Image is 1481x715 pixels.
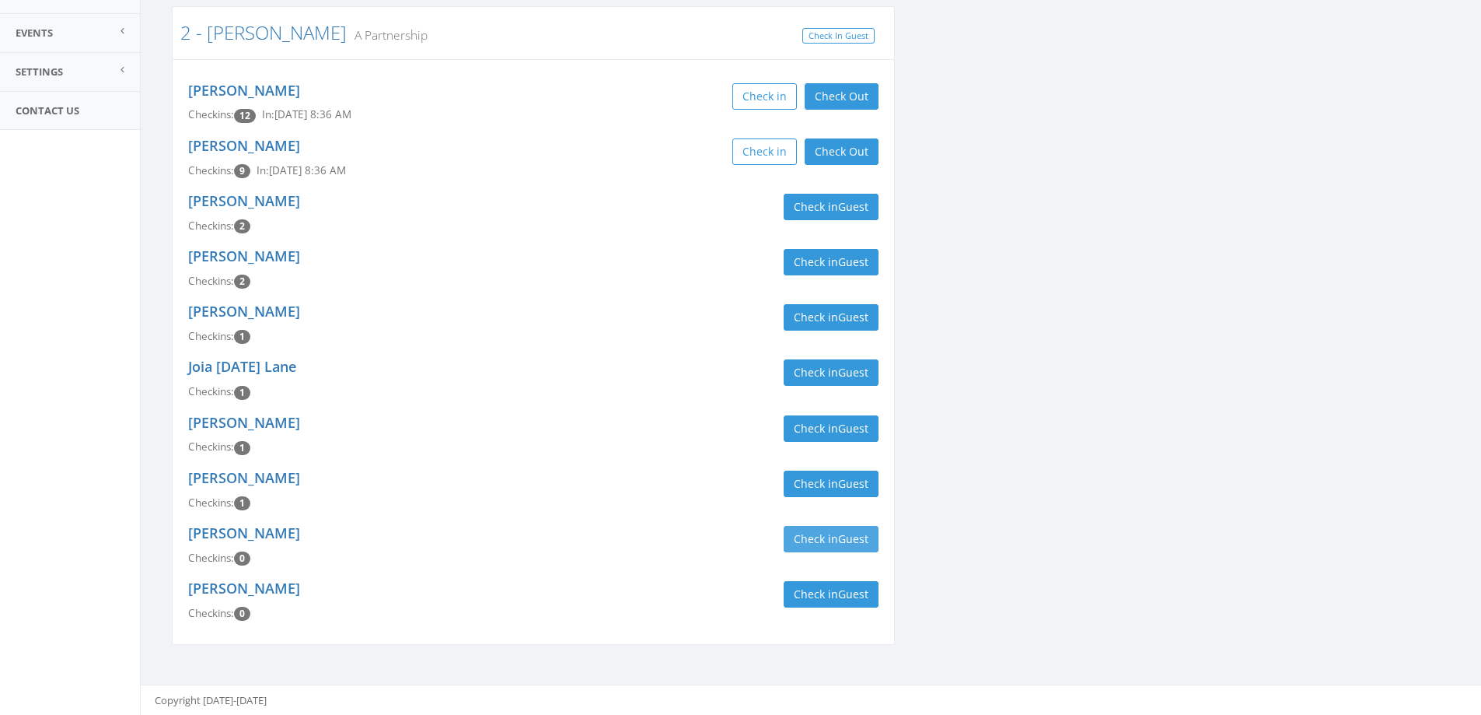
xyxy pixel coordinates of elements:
[257,163,346,177] span: In: [DATE] 8:36 AM
[234,386,250,400] span: Checkin count
[838,254,868,269] span: Guest
[188,357,296,376] a: Joia [DATE] Lane
[234,607,250,621] span: Checkin count
[180,19,347,45] a: 2 - [PERSON_NAME]
[188,163,234,177] span: Checkins:
[838,587,868,601] span: Guest
[234,330,250,344] span: Checkin count
[16,103,79,117] span: Contact Us
[802,28,875,44] a: Check In Guest
[838,531,868,546] span: Guest
[784,581,878,608] button: Check inGuest
[234,441,250,455] span: Checkin count
[347,26,428,44] small: A Partnership
[188,524,300,542] a: [PERSON_NAME]
[784,194,878,220] button: Check inGuest
[188,579,300,598] a: [PERSON_NAME]
[188,440,234,454] span: Checkins:
[784,471,878,497] button: Check inGuest
[784,359,878,386] button: Check inGuest
[838,365,868,380] span: Guest
[234,275,250,289] span: Checkin count
[188,413,300,432] a: [PERSON_NAME]
[16,65,63,79] span: Settings
[732,83,797,110] button: Check in
[805,83,878,110] button: Check Out
[805,138,878,165] button: Check Out
[784,526,878,552] button: Check inGuest
[188,274,234,288] span: Checkins:
[234,496,250,510] span: Checkin count
[188,191,300,210] a: [PERSON_NAME]
[234,164,250,178] span: Checkin count
[838,421,868,436] span: Guest
[784,304,878,331] button: Check inGuest
[188,247,300,265] a: [PERSON_NAME]
[188,81,300,100] a: [PERSON_NAME]
[234,219,250,233] span: Checkin count
[234,552,250,566] span: Checkin count
[188,219,234,233] span: Checkins:
[188,468,300,487] a: [PERSON_NAME]
[188,136,300,155] a: [PERSON_NAME]
[188,302,300,321] a: [PERSON_NAME]
[732,138,797,165] button: Check in
[262,107,351,121] span: In: [DATE] 8:36 AM
[188,329,234,343] span: Checkins:
[188,606,234,620] span: Checkins:
[188,496,234,510] span: Checkins:
[16,26,53,40] span: Events
[838,310,868,324] span: Guest
[838,476,868,491] span: Guest
[838,199,868,214] span: Guest
[188,107,234,121] span: Checkins:
[234,109,256,123] span: Checkin count
[784,249,878,275] button: Check inGuest
[188,384,234,398] span: Checkins:
[784,415,878,442] button: Check inGuest
[188,551,234,565] span: Checkins:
